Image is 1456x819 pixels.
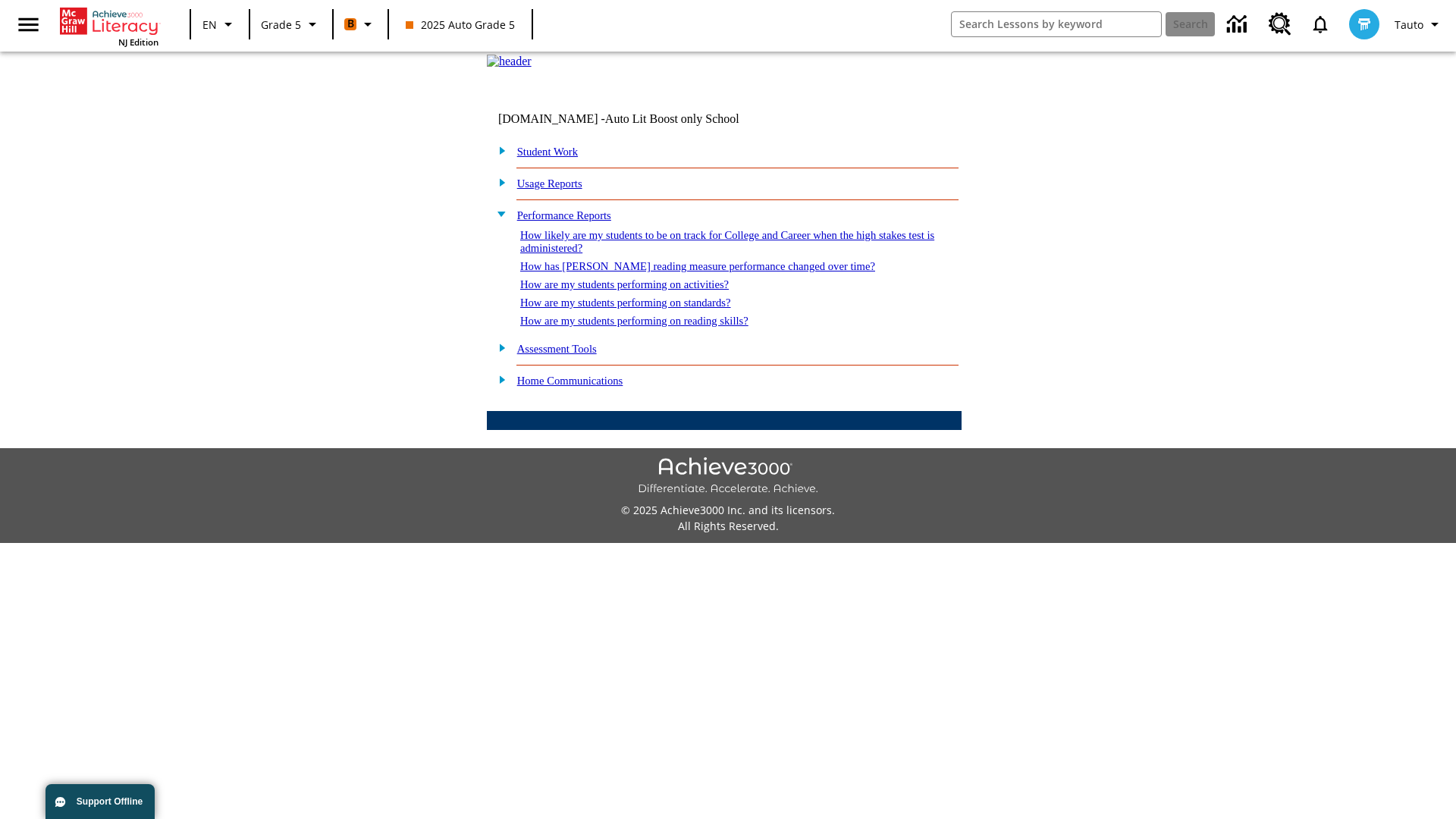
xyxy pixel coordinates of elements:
button: Open side menu [6,2,51,47]
a: How has [PERSON_NAME] reading measure performance changed over time? [520,260,875,272]
img: minus.gif [491,207,507,221]
span: NJ Edition [118,36,158,48]
a: Notifications [1301,5,1340,44]
span: Support Offline [77,796,143,807]
a: Performance Reports [517,209,611,221]
button: Select a new avatar [1340,5,1389,44]
img: plus.gif [491,143,507,157]
img: plus.gif [491,175,507,189]
img: avatar image [1349,9,1379,39]
span: 2025 Auto Grade 5 [406,17,515,33]
a: How likely are my students to be on track for College and Career when the high stakes test is adm... [520,229,934,254]
td: [DOMAIN_NAME] - [498,112,777,126]
button: Boost Class color is orange. Change class color [338,11,383,38]
span: Tauto [1395,17,1423,33]
button: Language: EN, Select a language [196,11,244,38]
a: Home Communications [517,375,623,387]
nobr: Auto Lit Boost only School [605,112,739,125]
a: Data Center [1218,4,1260,45]
a: Student Work [517,146,578,158]
input: search field [952,12,1161,36]
div: Home [60,5,158,48]
a: Usage Reports [517,177,582,190]
img: plus.gif [491,372,507,386]
span: B [347,14,354,33]
img: header [487,55,532,68]
button: Support Offline [45,784,155,819]
a: How are my students performing on reading skills? [520,315,748,327]
a: Resource Center, Will open in new tab [1260,4,1301,45]
a: How are my students performing on standards? [520,297,731,309]
button: Grade: Grade 5, Select a grade [255,11,328,38]
img: plus.gif [491,340,507,354]
a: Assessment Tools [517,343,597,355]
span: EN [202,17,217,33]
span: Grade 5 [261,17,301,33]
img: Achieve3000 Differentiate Accelerate Achieve [638,457,818,496]
a: How are my students performing on activities? [520,278,729,290]
button: Profile/Settings [1389,11,1450,38]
